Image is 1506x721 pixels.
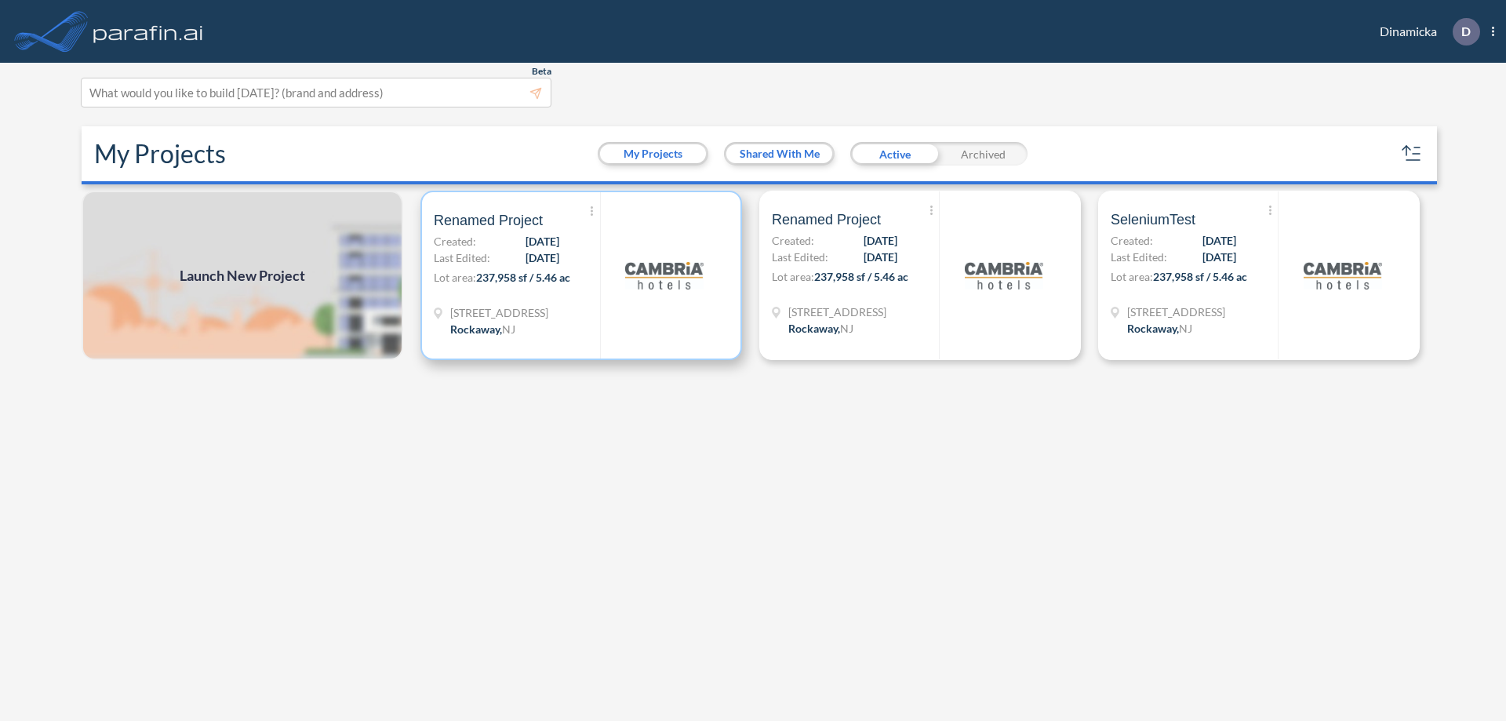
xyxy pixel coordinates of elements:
[864,249,897,265] span: [DATE]
[1304,236,1382,315] img: logo
[1399,141,1424,166] button: sort
[726,144,832,163] button: Shared With Me
[840,322,853,335] span: NJ
[939,142,1028,166] div: Archived
[82,191,403,360] a: Launch New Project
[772,270,814,283] span: Lot area:
[94,139,226,169] h2: My Projects
[1356,18,1494,46] div: Dinamicka
[450,304,548,321] span: 321 Mt Hope Ave
[434,233,476,249] span: Created:
[1461,24,1471,38] p: D
[788,322,840,335] span: Rockaway ,
[1111,232,1153,249] span: Created:
[476,271,570,284] span: 237,958 sf / 5.46 ac
[1111,210,1195,229] span: SeleniumTest
[82,191,403,360] img: add
[450,321,515,337] div: Rockaway, NJ
[526,233,559,249] span: [DATE]
[600,144,706,163] button: My Projects
[864,232,897,249] span: [DATE]
[434,271,476,284] span: Lot area:
[1111,249,1167,265] span: Last Edited:
[814,270,908,283] span: 237,958 sf / 5.46 ac
[1202,232,1236,249] span: [DATE]
[1153,270,1247,283] span: 237,958 sf / 5.46 ac
[1202,249,1236,265] span: [DATE]
[180,265,305,286] span: Launch New Project
[772,232,814,249] span: Created:
[1127,322,1179,335] span: Rockaway ,
[772,249,828,265] span: Last Edited:
[502,322,515,336] span: NJ
[625,236,704,315] img: logo
[1111,270,1153,283] span: Lot area:
[772,210,881,229] span: Renamed Project
[788,304,886,320] span: 321 Mt Hope Ave
[90,16,206,47] img: logo
[965,236,1043,315] img: logo
[434,249,490,266] span: Last Edited:
[532,65,551,78] span: Beta
[1179,322,1192,335] span: NJ
[1127,320,1192,337] div: Rockaway, NJ
[788,320,853,337] div: Rockaway, NJ
[450,322,502,336] span: Rockaway ,
[434,211,543,230] span: Renamed Project
[526,249,559,266] span: [DATE]
[1127,304,1225,320] span: 321 Mt Hope Ave
[850,142,939,166] div: Active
